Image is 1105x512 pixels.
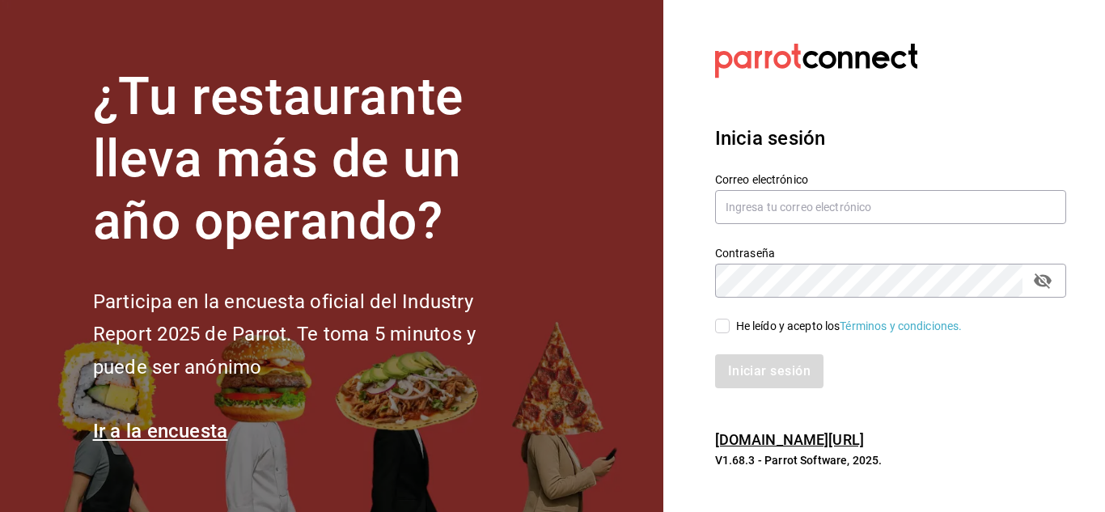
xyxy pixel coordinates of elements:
p: V1.68.3 - Parrot Software, 2025. [715,452,1066,468]
h1: ¿Tu restaurante lleva más de un año operando? [93,66,530,252]
a: [DOMAIN_NAME][URL] [715,431,864,448]
div: He leído y acepto los [736,318,963,335]
a: Ir a la encuesta [93,420,228,442]
label: Correo electrónico [715,174,1066,185]
input: Ingresa tu correo electrónico [715,190,1066,224]
a: Términos y condiciones. [840,319,962,332]
label: Contraseña [715,248,1066,259]
h2: Participa en la encuesta oficial del Industry Report 2025 de Parrot. Te toma 5 minutos y puede se... [93,286,530,384]
h3: Inicia sesión [715,124,1066,153]
button: passwordField [1029,267,1056,294]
